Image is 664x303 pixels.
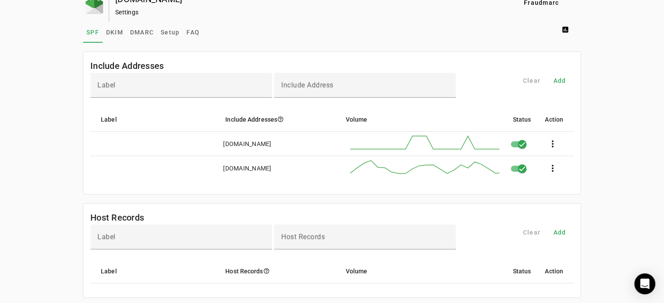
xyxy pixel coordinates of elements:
a: DMARC [127,22,157,43]
mat-label: Include Address [281,81,334,89]
div: [DOMAIN_NAME] [223,140,271,148]
span: Add [554,76,566,85]
button: Add [546,73,574,89]
span: DKIM [106,29,123,35]
mat-label: Label [97,81,116,89]
div: Settings [115,8,484,17]
mat-header-cell: Label [90,107,218,132]
button: Add [546,225,574,240]
mat-header-cell: Status [506,259,538,283]
i: help_outline [263,268,270,274]
mat-header-cell: Status [506,107,538,132]
mat-header-cell: Volume [338,259,506,283]
mat-header-cell: Label [90,259,218,283]
span: DMARC [130,29,154,35]
div: [DOMAIN_NAME] [223,164,271,173]
span: Setup [161,29,179,35]
mat-header-cell: Include Addresses [218,107,338,132]
mat-header-cell: Volume [338,107,506,132]
span: Add [554,228,566,237]
mat-header-cell: Action [538,107,574,132]
a: FAQ [183,22,203,43]
mat-label: Host Records [281,233,325,241]
i: help_outline [277,116,284,123]
mat-header-cell: Action [538,259,574,283]
a: DKIM [103,22,127,43]
mat-label: Label [97,233,116,241]
fm-list-table: Include Addresses [83,51,581,194]
div: Open Intercom Messenger [634,273,655,294]
fm-list-table: Host Records [83,203,581,298]
a: SPF [83,22,103,43]
span: FAQ [186,29,200,35]
mat-header-cell: Host Records [218,259,338,283]
span: SPF [86,29,99,35]
a: Setup [157,22,183,43]
mat-card-title: Include Addresses [90,59,164,73]
mat-card-title: Host Records [90,211,144,225]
